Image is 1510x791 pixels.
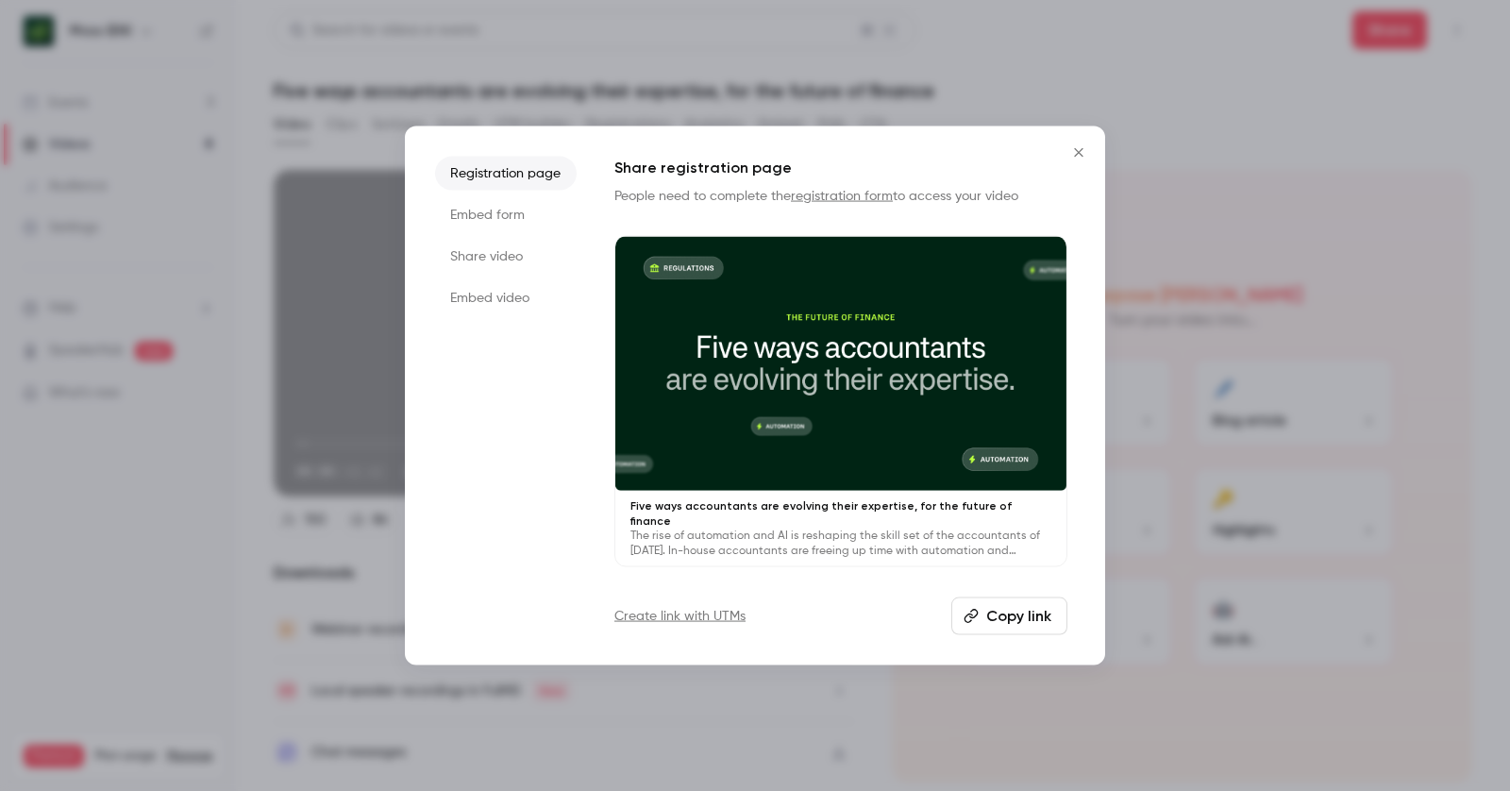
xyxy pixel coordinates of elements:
[614,157,1067,179] h1: Share registration page
[614,187,1067,206] p: People need to complete the to access your video
[435,281,577,315] li: Embed video
[791,190,893,203] a: registration form
[630,528,1051,558] p: The rise of automation and AI is reshaping the skill set of the accountants of [DATE]. In-house a...
[435,198,577,232] li: Embed form
[435,157,577,191] li: Registration page
[614,236,1067,567] a: Five ways accountants are evolving their expertise, for the future of financeThe rise of automati...
[1060,134,1098,172] button: Close
[614,606,746,625] a: Create link with UTMs
[630,497,1051,528] p: Five ways accountants are evolving their expertise, for the future of finance
[951,597,1067,634] button: Copy link
[435,240,577,274] li: Share video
